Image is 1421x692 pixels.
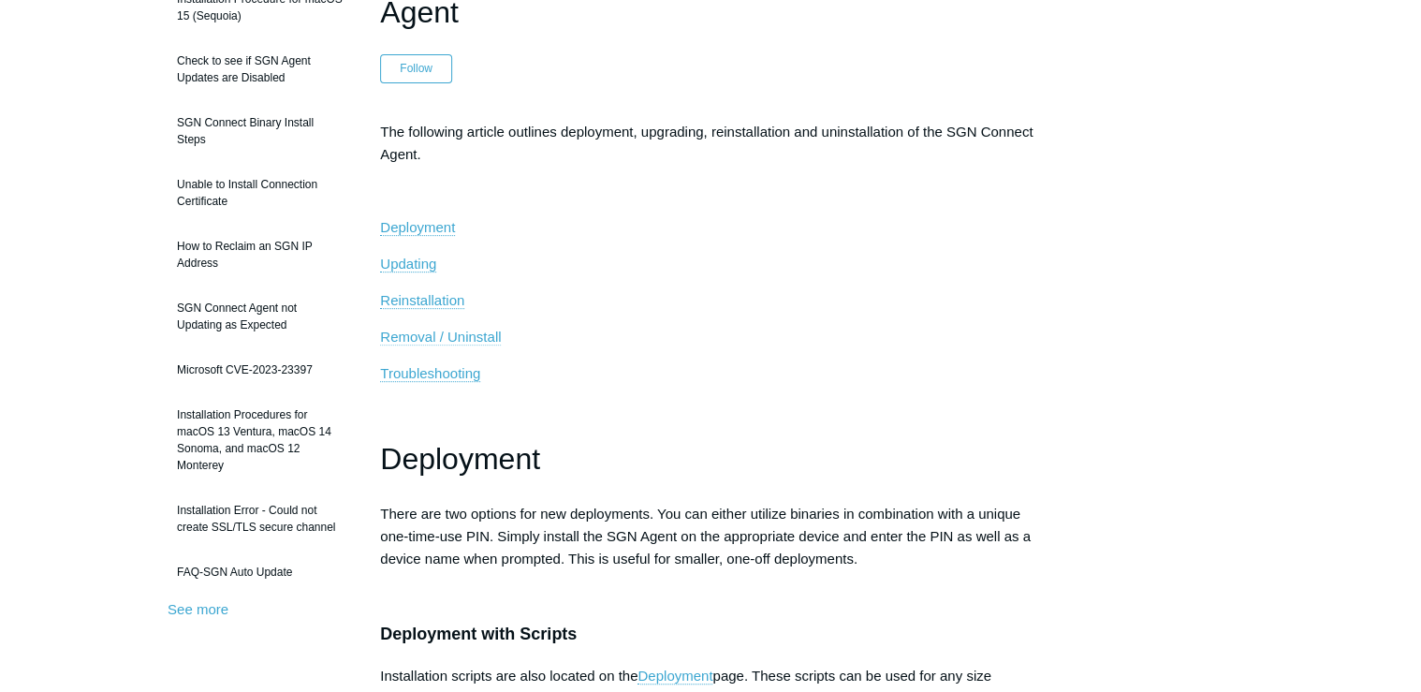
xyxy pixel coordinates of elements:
[380,124,1033,162] span: The following article outlines deployment, upgrading, reinstallation and uninstallation of the SG...
[380,329,501,345] span: Removal / Uninstall
[168,43,352,96] a: Check to see if SGN Agent Updates are Disabled
[380,292,464,308] span: Reinstallation
[168,397,352,483] a: Installation Procedures for macOS 13 Ventura, macOS 14 Sonoma, and macOS 12 Monterey
[637,668,712,685] a: Deployment
[168,105,352,157] a: SGN Connect Binary Install Steps
[168,167,352,219] a: Unable to Install Connection Certificate
[168,352,352,388] a: Microsoft CVE-2023-23397
[380,625,577,643] span: Deployment with Scripts
[380,256,436,272] span: Updating
[168,554,352,590] a: FAQ-SGN Auto Update
[380,442,540,476] span: Deployment
[380,365,480,381] span: Troubleshooting
[168,228,352,281] a: How to Reclaim an SGN IP Address
[380,292,464,309] a: Reinstallation
[380,54,452,82] button: Follow Article
[380,219,455,235] span: Deployment
[168,290,352,343] a: SGN Connect Agent not Updating as Expected
[168,493,352,545] a: Installation Error - Could not create SSL/TLS secure channel
[380,219,455,236] a: Deployment
[380,256,436,272] a: Updating
[380,365,480,382] a: Troubleshooting
[380,506,1031,567] span: There are two options for new deployments. You can either utilize binaries in combination with a ...
[380,329,501,346] a: Removal / Uninstall
[168,601,228,617] a: See more
[380,668,637,684] span: Installation scripts are also located on the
